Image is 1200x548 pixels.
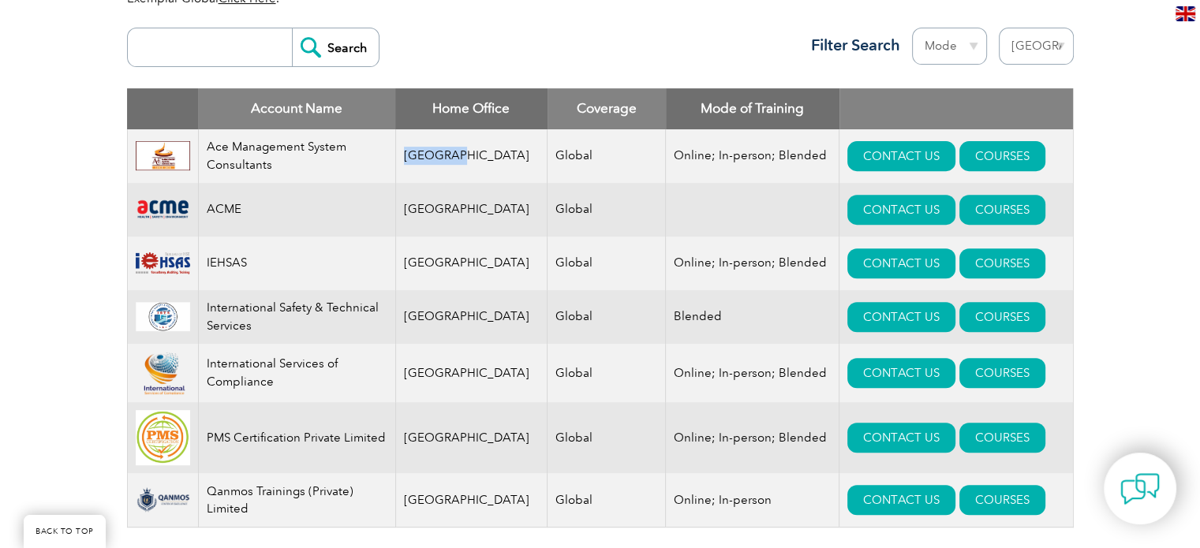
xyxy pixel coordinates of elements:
a: COURSES [959,195,1045,225]
img: d1ae17d9-8e6d-ee11-9ae6-000d3ae1a86f-logo.png [136,248,190,278]
img: 865840a4-dc40-ee11-bdf4-000d3ae1ac14-logo.jpg [136,410,190,465]
a: COURSES [959,302,1045,332]
td: ACME [198,183,395,237]
td: [GEOGRAPHIC_DATA] [395,344,548,403]
td: Online; In-person; Blended [666,402,839,473]
img: 0d58a1d0-3c89-ec11-8d20-0022481579a4-logo.png [136,302,190,332]
td: Online; In-person; Blended [666,237,839,290]
td: PMS Certification Private Limited [198,402,395,473]
td: Online; In-person; Blended [666,129,839,183]
td: [GEOGRAPHIC_DATA] [395,290,548,344]
td: IEHSAS [198,237,395,290]
th: Account Name: activate to sort column descending [198,88,395,129]
a: CONTACT US [847,485,955,515]
th: Home Office: activate to sort column ascending [395,88,548,129]
td: [GEOGRAPHIC_DATA] [395,129,548,183]
td: [GEOGRAPHIC_DATA] [395,473,548,527]
td: Ace Management System Consultants [198,129,395,183]
a: COURSES [959,141,1045,171]
td: Global [548,237,666,290]
img: 306afd3c-0a77-ee11-8179-000d3ae1ac14-logo.jpg [136,141,190,171]
img: aba66f9e-23f8-ef11-bae2-000d3ad176a3-logo.png [136,487,190,513]
a: COURSES [959,248,1045,278]
th: : activate to sort column ascending [839,88,1073,129]
td: [GEOGRAPHIC_DATA] [395,402,548,473]
td: Online; In-person; Blended [666,344,839,403]
td: International Services of Compliance [198,344,395,403]
a: CONTACT US [847,423,955,453]
td: Global [548,290,666,344]
td: [GEOGRAPHIC_DATA] [395,183,548,237]
td: Global [548,402,666,473]
td: Global [548,344,666,403]
td: Global [548,129,666,183]
a: CONTACT US [847,195,955,225]
td: [GEOGRAPHIC_DATA] [395,237,548,290]
img: en [1176,6,1195,21]
a: CONTACT US [847,302,955,332]
a: COURSES [959,358,1045,388]
a: COURSES [959,485,1045,515]
a: CONTACT US [847,141,955,171]
td: Blended [666,290,839,344]
td: Global [548,183,666,237]
img: 6b4695af-5fa9-ee11-be37-00224893a058-logo.png [136,352,190,395]
td: Qanmos Trainings (Private) Limited [198,473,395,527]
td: Global [548,473,666,527]
th: Coverage: activate to sort column ascending [548,88,666,129]
h3: Filter Search [802,35,900,55]
input: Search [292,28,379,66]
a: COURSES [959,423,1045,453]
img: 0f03f964-e57c-ec11-8d20-002248158ec2-logo.png [136,198,190,221]
a: BACK TO TOP [24,515,106,548]
img: contact-chat.png [1120,469,1160,509]
a: CONTACT US [847,248,955,278]
th: Mode of Training: activate to sort column ascending [666,88,839,129]
a: CONTACT US [847,358,955,388]
td: International Safety & Technical Services [198,290,395,344]
td: Online; In-person [666,473,839,527]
